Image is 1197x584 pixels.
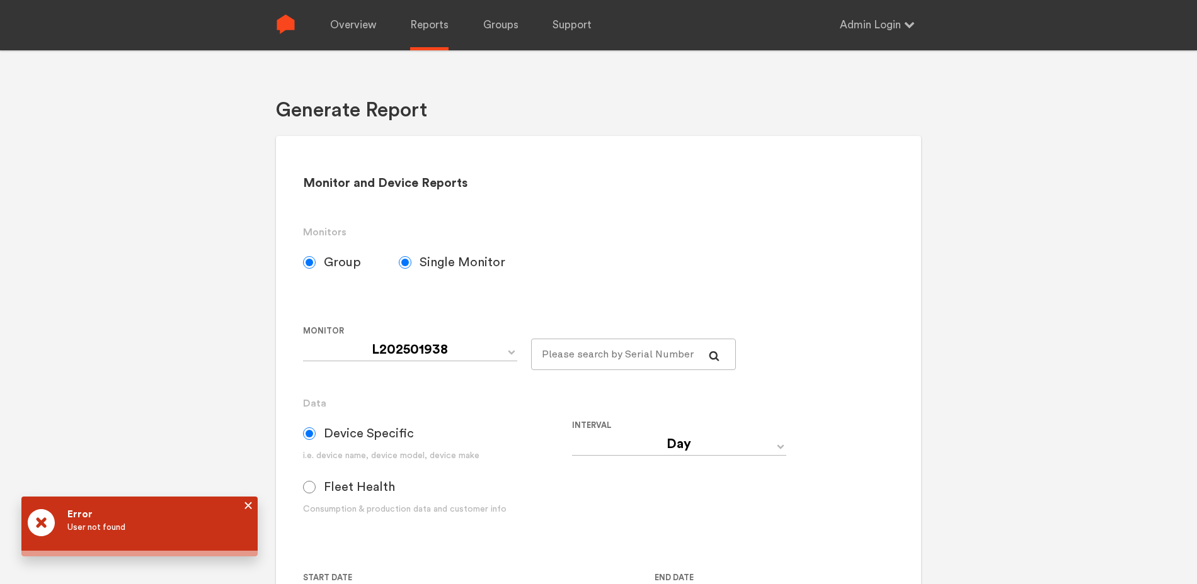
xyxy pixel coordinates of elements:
[276,14,295,34] img: Sense Logo
[276,98,427,123] h1: Generate Report
[531,323,726,339] label: For large monitor counts
[67,509,246,544] div: User not found
[399,256,411,269] input: Single Monitor
[420,255,505,270] span: Single Monitor
[324,255,361,270] span: Group
[303,225,895,240] h3: Monitors
[303,323,522,339] label: Monitor
[303,176,895,191] h2: Monitor and Device Reports
[67,509,246,520] div: Error
[324,426,414,441] span: Device Specific
[303,256,316,269] input: Group
[303,396,895,411] h3: Data
[303,449,572,463] div: i.e. device name, device model, device make
[572,418,831,433] label: Interval
[303,427,316,440] input: Device Specific
[324,480,395,495] span: Fleet Health
[531,339,736,370] input: Please search by Serial Number
[303,481,316,493] input: Fleet Health
[303,503,572,516] div: Consumption & production data and customer info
